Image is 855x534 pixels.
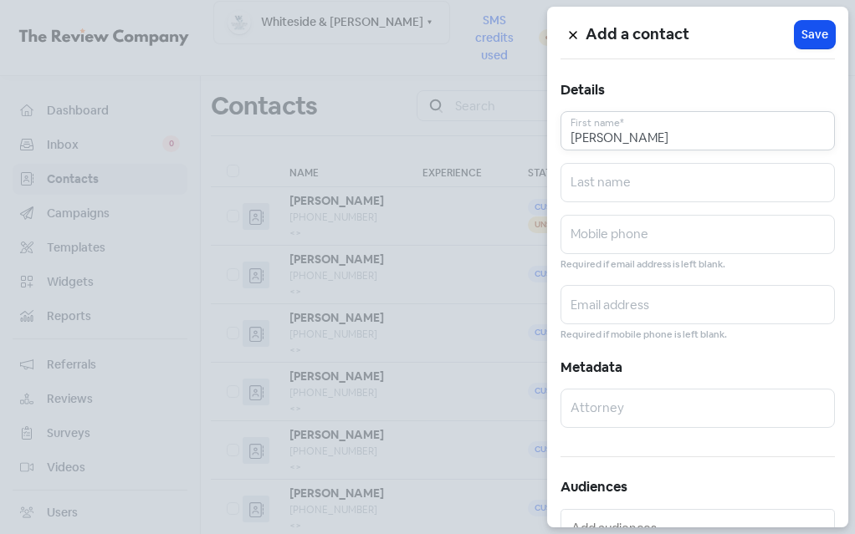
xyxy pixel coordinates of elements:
input: Mobile phone [561,215,835,254]
input: Last name [561,163,835,202]
small: Required if mobile phone is left blank. [561,328,727,343]
button: Save [795,21,835,48]
h5: Metadata [561,356,835,379]
h5: Details [561,79,835,102]
input: First name [561,111,835,150]
span: Save [801,26,828,43]
h5: Add a contact [586,23,795,46]
input: Attorney [561,389,835,428]
small: Required if email address is left blank. [561,257,725,272]
h5: Audiences [561,476,835,499]
input: Email address [561,285,835,324]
